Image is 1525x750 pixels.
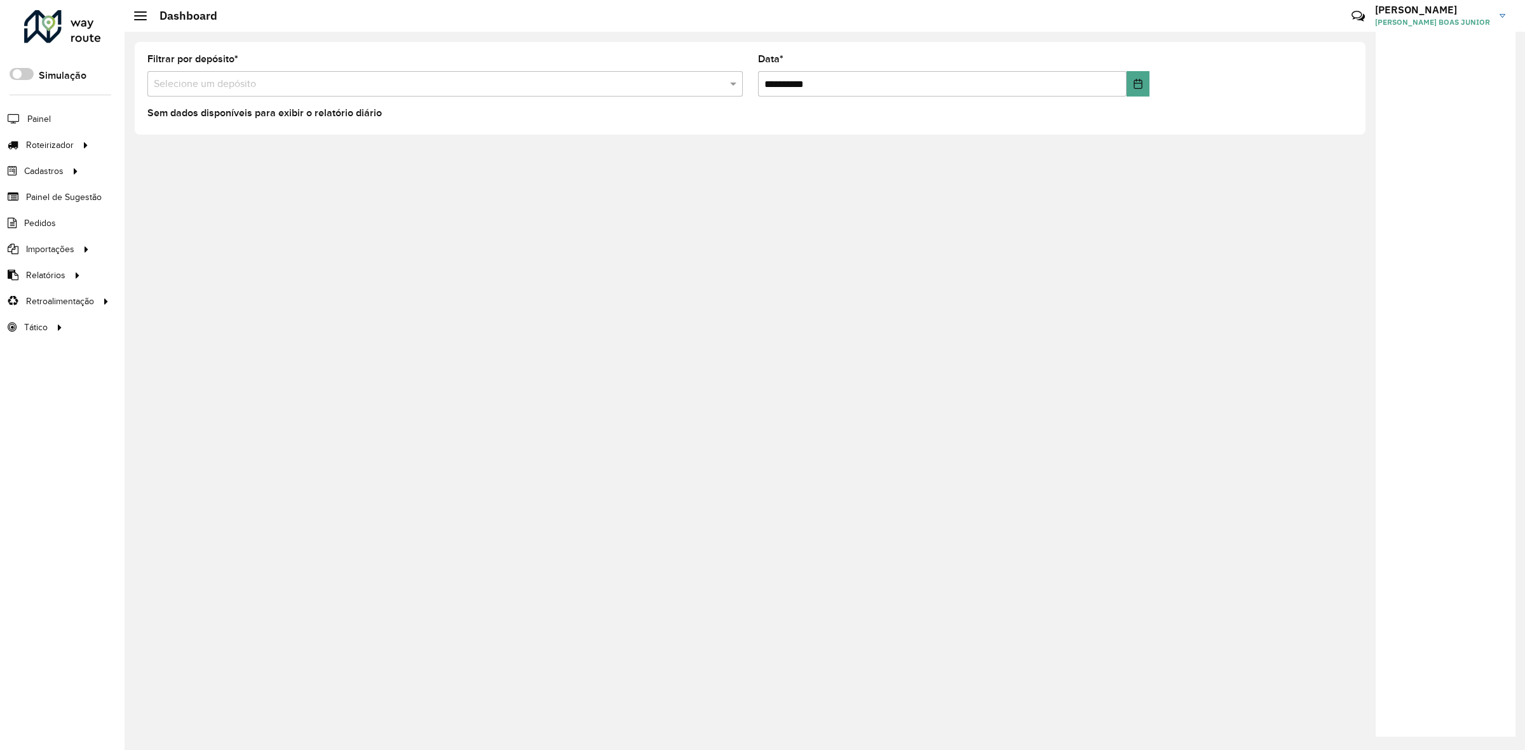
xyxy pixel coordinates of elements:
[26,138,74,152] span: Roteirizador
[26,295,94,308] span: Retroalimentação
[24,321,48,334] span: Tático
[24,217,56,230] span: Pedidos
[26,269,65,282] span: Relatórios
[1127,71,1149,97] button: Choose Date
[758,51,783,67] label: Data
[1375,4,1490,16] h3: [PERSON_NAME]
[26,191,102,204] span: Painel de Sugestão
[147,51,238,67] label: Filtrar por depósito
[147,105,382,121] label: Sem dados disponíveis para exibir o relatório diário
[39,68,86,83] label: Simulação
[1375,17,1490,28] span: [PERSON_NAME] BOAS JUNIOR
[24,164,64,178] span: Cadastros
[26,243,74,256] span: Importações
[147,9,217,23] h2: Dashboard
[27,112,51,126] span: Painel
[1345,3,1372,30] a: Contato Rápido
